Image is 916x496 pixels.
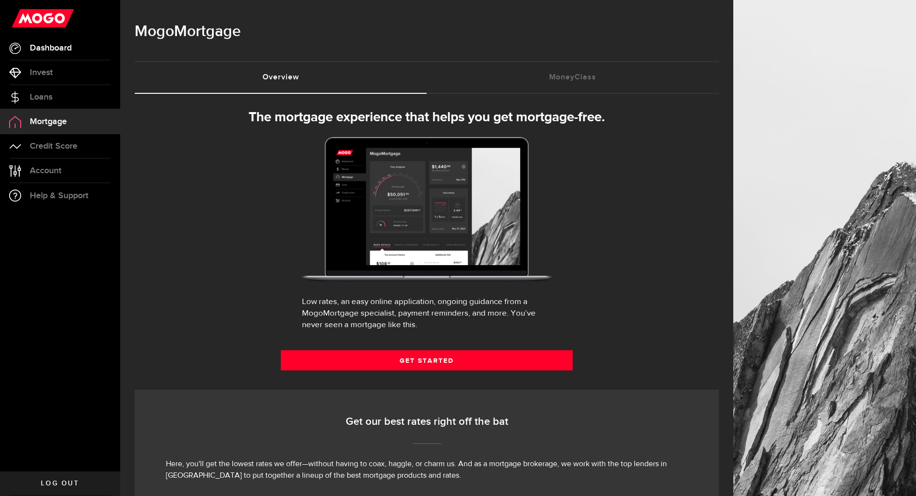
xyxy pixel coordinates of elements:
[8,4,37,33] button: Open LiveChat chat widget
[30,44,72,52] span: Dashboard
[166,458,688,482] p: Here, you'll get the lowest rates we offer—without having to coax, haggle, or charm us. And as a ...
[30,166,62,175] span: Account
[41,480,79,487] span: Log out
[166,415,688,429] h4: Get our best rates right off the bat
[30,191,88,200] span: Help & Support
[30,117,67,126] span: Mortgage
[30,93,52,102] span: Loans
[183,110,670,125] h3: The mortgage experience that helps you get mortgage-free.
[427,62,719,93] a: MoneyClass
[135,19,719,44] h1: Mortgage
[281,350,573,370] a: Get Started
[30,142,77,151] span: Credit Score
[135,61,719,94] ul: Tabs Navigation
[135,22,174,41] span: Mogo
[135,62,427,93] a: Overview
[302,296,552,331] div: Low rates, an easy online application, ongoing guidance from a MogoMortgage specialist, payment r...
[30,68,53,77] span: Invest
